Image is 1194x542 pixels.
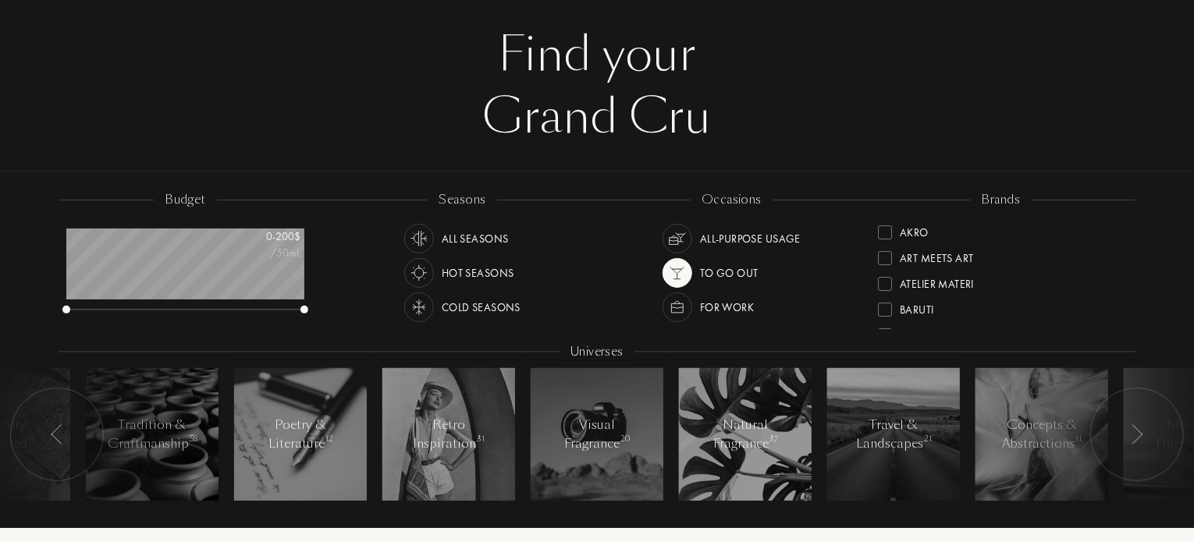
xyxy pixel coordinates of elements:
div: /50mL [222,245,300,261]
div: Cold Seasons [442,292,521,322]
img: usage_occasion_work_white.svg [666,296,688,318]
div: Binet-Papillon [900,322,977,343]
div: budget [154,191,217,209]
img: usage_season_cold_white.svg [408,296,430,318]
span: 20 [621,434,631,445]
div: Grand Cru [70,86,1124,148]
div: Akro [900,219,929,240]
div: seasons [428,191,496,209]
div: To go Out [700,258,759,288]
img: usage_season_hot_white.svg [408,262,430,284]
div: 0 - 200 $ [222,228,300,245]
div: All Seasons [442,224,509,253]
div: Find your [70,23,1124,86]
div: Universes [560,343,634,361]
div: Travel & Landscapes [856,416,931,453]
img: usage_season_average_white.svg [408,228,430,250]
span: 12 [325,434,333,445]
img: usage_occasion_all_white.svg [666,228,688,250]
div: Poetry & Literature [268,416,334,453]
div: occasions [691,191,773,209]
span: 31 [478,434,485,445]
div: For Work [700,292,754,322]
span: 37 [769,434,778,445]
div: Hot Seasons [442,258,514,288]
div: Atelier Materi [900,271,974,292]
div: All-purpose Usage [700,224,801,253]
img: usage_occasion_party.svg [666,262,688,284]
div: Visual Fragrance [564,416,631,453]
span: 21 [924,434,932,445]
div: brands [971,191,1032,209]
div: Retro Inspiration [414,416,485,453]
div: Natural Fragrance [712,416,779,453]
div: Art Meets Art [900,245,973,266]
img: arr_left.svg [1131,424,1143,445]
img: arr_left.svg [51,424,63,445]
div: Baruti [900,296,934,317]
